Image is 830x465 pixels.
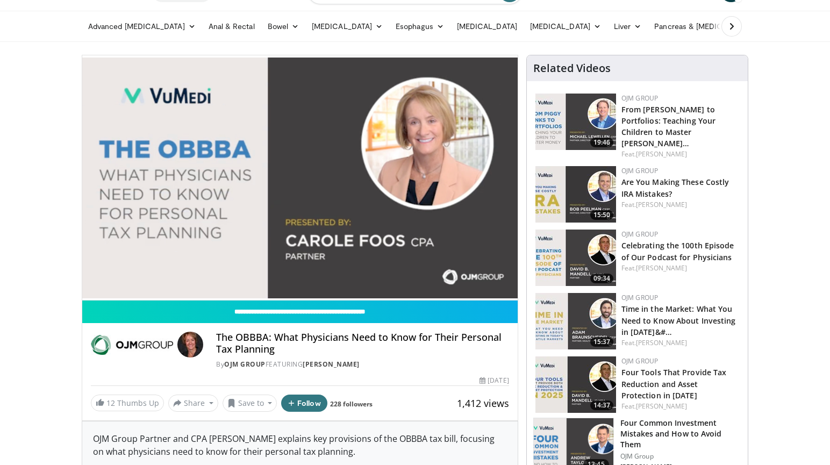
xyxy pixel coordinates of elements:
[621,177,729,198] a: Are You Making These Costly IRA Mistakes?
[621,402,739,411] div: Feat.
[216,332,509,355] h4: The OBBBA: What Physicians Need to Know for Their Personal Tax Planning
[216,360,509,369] div: By FEATURING
[621,263,739,273] div: Feat.
[223,395,277,412] button: Save to
[620,418,741,450] h3: Four Common Investment Mistakes and How to Avoid Them
[303,360,360,369] a: [PERSON_NAME]
[621,94,659,103] a: OJM Group
[621,200,739,210] div: Feat.
[533,62,611,75] h4: Related Videos
[636,263,687,273] a: [PERSON_NAME]
[524,16,607,37] a: [MEDICAL_DATA]
[82,55,518,301] video-js: Video Player
[281,395,327,412] button: Follow
[636,402,687,411] a: [PERSON_NAME]
[535,94,616,150] img: 282c92bf-9480-4465-9a17-aeac8df0c943.150x105_q85_crop-smart_upscale.jpg
[168,395,218,412] button: Share
[106,398,115,408] span: 12
[621,240,734,262] a: Celebrating the 100th Episode of Our Podcast for Physicians
[621,356,659,366] a: OJM Group
[621,338,739,348] div: Feat.
[535,166,616,223] a: 15:50
[621,149,739,159] div: Feat.
[590,337,613,347] span: 15:37
[621,293,659,302] a: OJM Group
[607,16,648,37] a: Liver
[590,400,613,410] span: 14:37
[535,356,616,413] img: 6704c0a6-4d74-4e2e-aaba-7698dfbc586a.150x105_q85_crop-smart_upscale.jpg
[202,16,261,37] a: Anal & Rectal
[261,16,305,37] a: Bowel
[330,399,373,409] a: 228 followers
[648,16,774,37] a: Pancreas & [MEDICAL_DATA]
[224,360,266,369] a: OJM Group
[621,104,716,148] a: From [PERSON_NAME] to Portfolios: Teaching Your Children to Master [PERSON_NAME]…
[82,16,202,37] a: Advanced [MEDICAL_DATA]
[389,16,450,37] a: Esophagus
[620,452,741,461] p: OJM Group
[457,397,509,410] span: 1,412 views
[621,304,736,337] a: Time in the Market: What You Need to Know About Investing in [DATE]&#…
[535,356,616,413] a: 14:37
[621,230,659,239] a: OJM Group
[535,230,616,286] a: 09:34
[636,338,687,347] a: [PERSON_NAME]
[636,200,687,209] a: [PERSON_NAME]
[91,332,173,357] img: OJM Group
[535,293,616,349] a: 15:37
[91,395,164,411] a: 12 Thumbs Up
[305,16,389,37] a: [MEDICAL_DATA]
[535,94,616,150] a: 19:46
[480,376,509,385] div: [DATE]
[590,210,613,220] span: 15:50
[535,166,616,223] img: 4b415aee-9520-4d6f-a1e1-8e5e22de4108.150x105_q85_crop-smart_upscale.jpg
[636,149,687,159] a: [PERSON_NAME]
[535,230,616,286] img: 7438bed5-bde3-4519-9543-24a8eadaa1c2.150x105_q85_crop-smart_upscale.jpg
[590,274,613,283] span: 09:34
[450,16,524,37] a: [MEDICAL_DATA]
[621,166,659,175] a: OJM Group
[177,332,203,357] img: Avatar
[535,293,616,349] img: cfc453be-3f74-41d3-a301-0743b7c46f05.150x105_q85_crop-smart_upscale.jpg
[590,138,613,147] span: 19:46
[621,367,727,400] a: Four Tools That Provide Tax Reduction and Asset Protection in [DATE]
